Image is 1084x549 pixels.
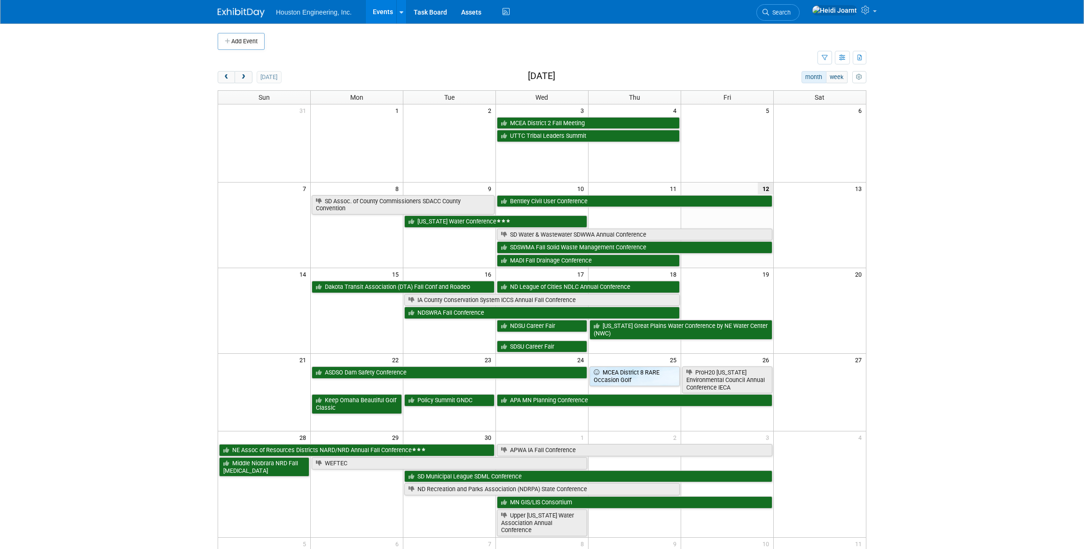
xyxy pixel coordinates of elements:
[765,104,773,116] span: 5
[298,268,310,280] span: 14
[219,444,495,456] a: NE Assoc of Resources Districts NARD/NRD Annual Fall Conference
[762,268,773,280] span: 19
[497,255,680,267] a: MADI Fall Drainage Conference
[857,431,866,443] span: 4
[629,94,640,101] span: Thu
[589,320,772,339] a: [US_STATE] Great Plains Water Conference by NE Water Center (NWC)
[576,354,588,366] span: 24
[497,241,772,254] a: SDSWMA Fall Solid Waste Management Conference
[856,74,862,80] i: Personalize Calendar
[219,457,309,477] a: Middle Niobrara NRD Fall [MEDICAL_DATA]
[801,71,826,83] button: month
[669,183,681,194] span: 11
[404,470,772,483] a: SD Municipal League SDML Conference
[497,394,772,406] a: APA MN Planning Conference
[298,431,310,443] span: 28
[276,8,352,16] span: Houston Engineering, Inc.
[404,394,495,406] a: Policy Summit GNDC
[535,94,548,101] span: Wed
[682,366,772,393] a: ProH20 [US_STATE] Environmental Council Annual Conference IECA
[497,229,772,241] a: SD Water & Wastewater SDWWA Annual Conference
[312,457,587,469] a: WEFTEC
[854,183,866,194] span: 13
[484,431,495,443] span: 30
[756,4,800,21] a: Search
[497,444,772,456] a: APWA IA Fall Conference
[484,354,495,366] span: 23
[312,195,495,215] a: SD Assoc. of County Commissioners SDACC County Convention
[312,366,587,379] a: ASDSO Dam Safety Conference
[350,94,363,101] span: Mon
[394,104,403,116] span: 1
[497,117,680,129] a: MCEA District 2 Fall Meeting
[854,354,866,366] span: 27
[812,5,857,16] img: Heidi Joarnt
[576,268,588,280] span: 17
[484,268,495,280] span: 16
[298,354,310,366] span: 21
[391,431,403,443] span: 29
[580,431,588,443] span: 1
[487,183,495,194] span: 9
[404,294,680,306] a: IA County Conservation System ICCS Annual Fall Conference
[487,104,495,116] span: 2
[765,431,773,443] span: 3
[497,281,680,293] a: ND League of Cities NDLC Annual Conference
[218,71,235,83] button: prev
[669,268,681,280] span: 18
[758,183,773,194] span: 12
[589,366,680,386] a: MCEA District 8 RARE Occasion Golf
[497,496,772,509] a: MN GIS/LIS Consortium
[257,71,282,83] button: [DATE]
[391,354,403,366] span: 22
[391,268,403,280] span: 15
[723,94,731,101] span: Fri
[298,104,310,116] span: 31
[404,483,680,495] a: ND Recreation and Parks Association (NDRPA) State Conference
[852,71,866,83] button: myCustomButton
[497,130,680,142] a: UTTC Tribal Leaders Summit
[404,215,587,228] a: [US_STATE] Water Conference
[259,94,270,101] span: Sun
[528,71,555,81] h2: [DATE]
[497,320,587,332] a: NDSU Career Fair
[580,104,588,116] span: 3
[857,104,866,116] span: 6
[312,394,402,414] a: Keep Omaha Beautiful Golf Classic
[769,9,791,16] span: Search
[444,94,455,101] span: Tue
[404,307,680,319] a: NDSWRA Fall Conference
[669,354,681,366] span: 25
[302,183,310,194] span: 7
[815,94,825,101] span: Sat
[235,71,252,83] button: next
[826,71,848,83] button: week
[672,104,681,116] span: 4
[854,268,866,280] span: 20
[218,8,265,17] img: ExhibitDay
[672,431,681,443] span: 2
[576,183,588,194] span: 10
[218,33,265,50] button: Add Event
[394,183,403,194] span: 8
[312,281,495,293] a: Dakota Transit Association (DTA) Fall Conf and Roadeo
[497,341,587,353] a: SDSU Career Fair
[762,354,773,366] span: 26
[497,195,772,207] a: Bentley Civil User Conference
[497,509,587,536] a: Upper [US_STATE] Water Association Annual Conference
